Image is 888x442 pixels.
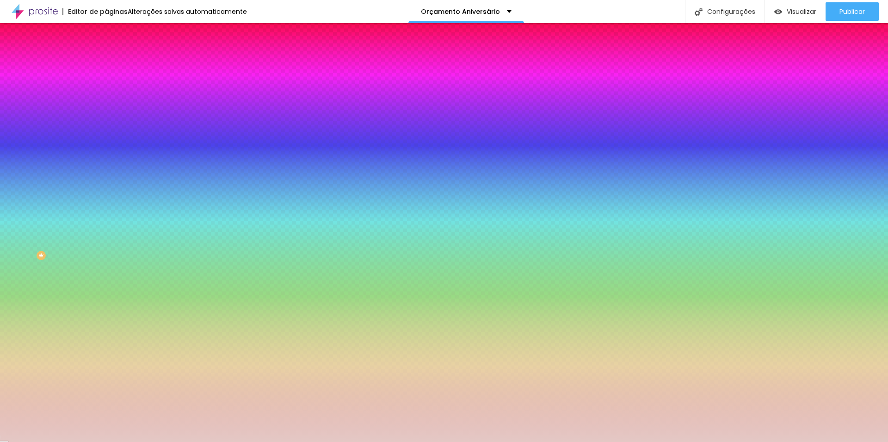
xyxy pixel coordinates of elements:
p: Orçamento Aniversário [421,8,500,15]
div: Editor de páginas [62,8,128,15]
button: Publicar [826,2,879,21]
img: Icone [695,8,703,16]
span: Publicar [839,8,865,15]
span: Visualizar [787,8,816,15]
img: view-1.svg [774,8,782,16]
div: Alterações salvas automaticamente [128,8,247,15]
button: Visualizar [765,2,826,21]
